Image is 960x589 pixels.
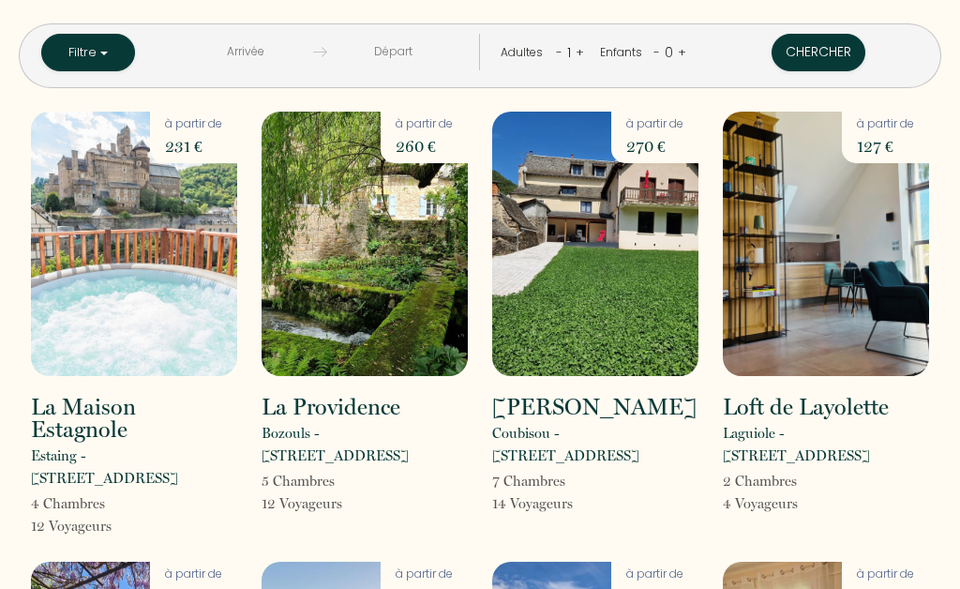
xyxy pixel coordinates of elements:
[262,112,468,376] img: rental-image
[492,422,698,467] p: Coubisou - [STREET_ADDRESS]
[501,44,549,62] div: Adultes
[31,445,237,490] p: Estaing - [STREET_ADDRESS]
[492,470,573,492] p: 7 Chambre
[31,515,112,537] p: 12 Voyageur
[723,422,929,467] p: Laguiole - [STREET_ADDRESS]
[562,38,576,68] div: 1
[772,34,865,71] button: Chercher
[262,396,400,418] h2: La Providence
[165,133,222,159] p: 231 €
[626,566,683,583] p: à partir de
[165,566,222,583] p: à partir de
[626,115,683,133] p: à partir de
[723,112,929,376] img: rental-image
[791,473,797,490] span: s
[660,38,678,68] div: 0
[723,396,889,418] h2: Loft de Layolette
[492,396,697,418] h2: [PERSON_NAME]
[262,422,468,467] p: Bozouls - [STREET_ADDRESS]
[179,34,312,70] input: Arrivée
[492,112,698,376] img: rental-image
[99,495,105,512] span: s
[396,115,453,133] p: à partir de
[560,473,565,490] span: s
[396,566,453,583] p: à partir de
[106,518,112,535] span: s
[165,115,222,133] p: à partir de
[653,43,660,61] a: -
[857,115,914,133] p: à partir de
[492,492,573,515] p: 14 Voyageur
[31,396,237,441] h2: La Maison Estagnole
[41,34,135,71] button: Filtre
[626,133,683,159] p: 270 €
[567,495,573,512] span: s
[396,133,453,159] p: 260 €
[329,473,335,490] span: s
[327,34,460,70] input: Départ
[262,470,342,492] p: 5 Chambre
[857,133,914,159] p: 127 €
[337,495,342,512] span: s
[723,470,798,492] p: 2 Chambre
[31,112,237,376] img: rental-image
[792,495,798,512] span: s
[262,492,342,515] p: 12 Voyageur
[313,45,327,59] img: guests
[857,566,914,583] p: à partir de
[600,44,649,62] div: Enfants
[556,43,562,61] a: -
[723,492,798,515] p: 4 Voyageur
[576,43,584,61] a: +
[678,43,686,61] a: +
[31,492,112,515] p: 4 Chambre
